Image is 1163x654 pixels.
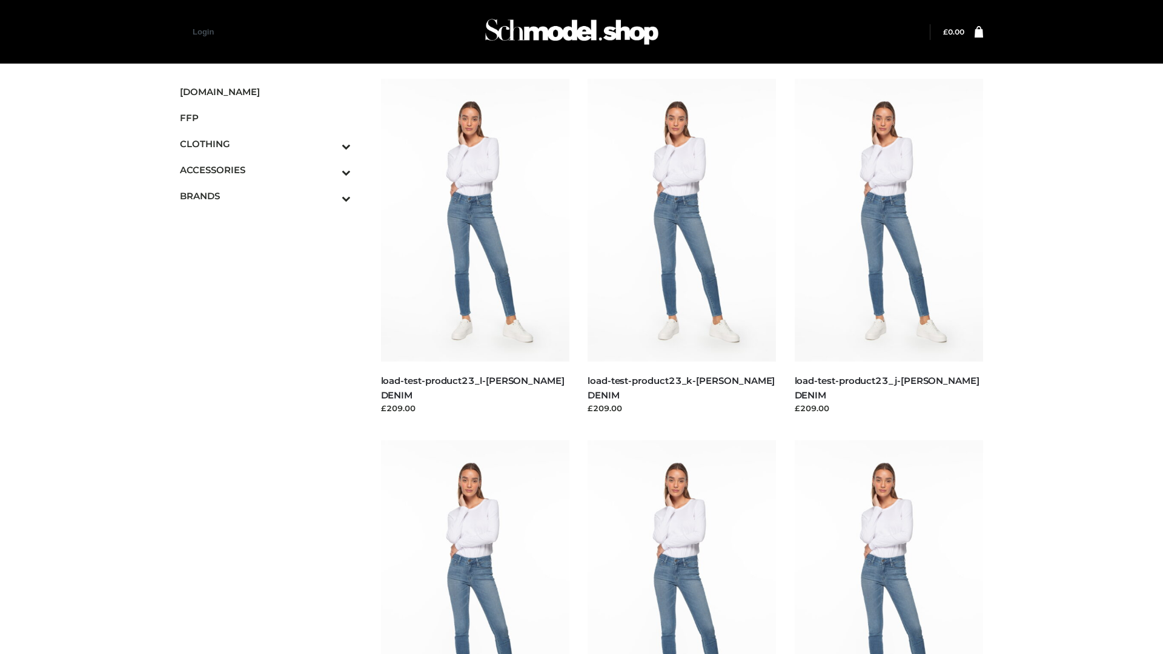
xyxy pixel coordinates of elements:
span: ACCESSORIES [180,163,351,177]
a: load-test-product23_j-[PERSON_NAME] DENIM [795,375,979,400]
button: Toggle Submenu [308,157,351,183]
img: Schmodel Admin 964 [481,8,663,56]
a: ACCESSORIESToggle Submenu [180,157,351,183]
a: load-test-product23_l-[PERSON_NAME] DENIM [381,375,565,400]
a: CLOTHINGToggle Submenu [180,131,351,157]
span: £ [943,27,948,36]
bdi: 0.00 [943,27,964,36]
div: £209.00 [795,402,984,414]
button: Toggle Submenu [308,131,351,157]
span: [DOMAIN_NAME] [180,85,351,99]
a: £0.00 [943,27,964,36]
a: FFP [180,105,351,131]
div: £209.00 [588,402,777,414]
span: FFP [180,111,351,125]
span: CLOTHING [180,137,351,151]
div: £209.00 [381,402,570,414]
a: [DOMAIN_NAME] [180,79,351,105]
span: BRANDS [180,189,351,203]
a: BRANDSToggle Submenu [180,183,351,209]
button: Toggle Submenu [308,183,351,209]
a: load-test-product23_k-[PERSON_NAME] DENIM [588,375,775,400]
a: Login [193,27,214,36]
